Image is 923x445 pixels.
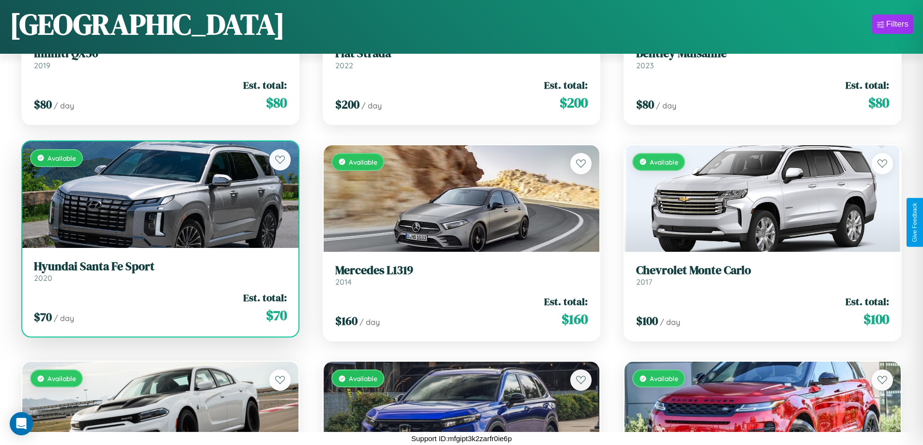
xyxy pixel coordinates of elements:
span: $ 80 [636,96,654,112]
span: Available [349,374,377,383]
h3: Hyundai Santa Fe Sport [34,260,287,274]
span: $ 160 [562,309,588,329]
h3: Fiat Strada [335,46,588,61]
span: $ 70 [34,309,52,325]
p: Support ID: mfgipt3k2zarfr0ie6p [411,432,512,445]
a: Fiat Strada2022 [335,46,588,70]
span: Available [47,374,76,383]
a: Mercedes L13192014 [335,263,588,287]
span: $ 100 [636,313,658,329]
span: 2017 [636,277,652,287]
span: Available [650,374,678,383]
span: 2020 [34,273,52,283]
span: / day [656,101,676,110]
span: Est. total: [544,294,588,308]
span: / day [361,101,382,110]
div: Open Intercom Messenger [10,412,33,435]
span: 2023 [636,61,654,70]
span: Est. total: [544,78,588,92]
span: $ 80 [34,96,52,112]
span: 2019 [34,61,50,70]
div: Filters [886,19,908,29]
span: Est. total: [845,294,889,308]
span: $ 80 [868,93,889,112]
h3: Mercedes L1319 [335,263,588,277]
h3: Chevrolet Monte Carlo [636,263,889,277]
span: $ 200 [560,93,588,112]
span: Est. total: [845,78,889,92]
a: Hyundai Santa Fe Sport2020 [34,260,287,283]
span: $ 100 [863,309,889,329]
span: / day [54,101,74,110]
span: $ 70 [266,306,287,325]
span: Available [47,154,76,162]
span: 2022 [335,61,353,70]
span: Est. total: [243,78,287,92]
span: $ 160 [335,313,358,329]
span: / day [660,317,680,327]
span: 2014 [335,277,352,287]
span: $ 80 [266,93,287,112]
span: Available [650,158,678,166]
span: / day [360,317,380,327]
button: Filters [872,15,913,34]
h3: Infiniti QX56 [34,46,287,61]
div: Give Feedback [911,203,918,242]
h3: Bentley Mulsanne [636,46,889,61]
span: Est. total: [243,291,287,305]
span: $ 200 [335,96,360,112]
a: Bentley Mulsanne2023 [636,46,889,70]
a: Chevrolet Monte Carlo2017 [636,263,889,287]
span: / day [54,313,74,323]
h1: [GEOGRAPHIC_DATA] [10,4,285,44]
span: Available [349,158,377,166]
a: Infiniti QX562019 [34,46,287,70]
